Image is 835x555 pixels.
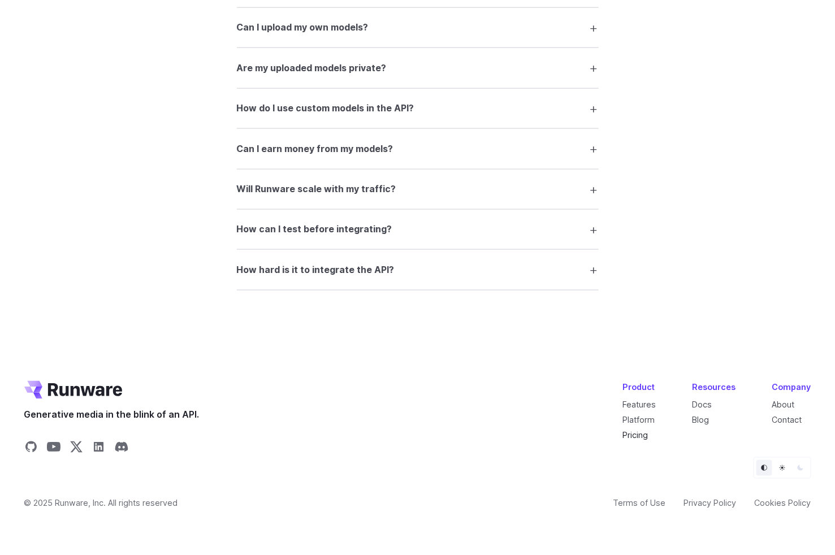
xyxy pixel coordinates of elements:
span: © 2025 Runware, Inc. All rights reserved [24,497,178,510]
a: Docs [693,400,712,410]
a: Contact [772,415,802,425]
a: Share on YouTube [47,440,60,457]
summary: Will Runware scale with my traffic? [237,179,599,200]
button: Light [775,460,790,476]
div: Product [623,381,656,394]
summary: Are my uploaded models private? [237,57,599,79]
a: About [772,400,795,410]
a: Pricing [623,431,648,440]
h3: Will Runware scale with my traffic? [237,182,396,197]
a: Cookies Policy [755,497,811,510]
a: Go to / [24,381,123,399]
button: Default [756,460,772,476]
a: Share on X [70,440,83,457]
summary: How hard is it to integrate the API? [237,259,599,280]
a: Features [623,400,656,410]
h3: Can I upload my own models? [237,20,369,35]
span: Generative media in the blink of an API. [24,408,200,423]
ul: Theme selector [754,457,811,479]
summary: How can I test before integrating? [237,219,599,240]
div: Company [772,381,811,394]
a: Share on Discord [115,440,128,457]
summary: How do I use custom models in the API? [237,98,599,119]
a: Blog [693,415,709,425]
h3: Are my uploaded models private? [237,61,387,76]
summary: Can I upload my own models? [237,17,599,38]
h3: How can I test before integrating? [237,222,392,237]
div: Resources [693,381,736,394]
h3: Can I earn money from my models? [237,142,393,157]
a: Privacy Policy [684,497,737,510]
h3: How do I use custom models in the API? [237,101,414,116]
a: Share on LinkedIn [92,440,106,457]
h3: How hard is it to integrate the API? [237,263,395,277]
a: Terms of Use [613,497,666,510]
summary: Can I earn money from my models? [237,138,599,159]
a: Platform [623,415,655,425]
a: Share on GitHub [24,440,38,457]
button: Dark [793,460,808,476]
